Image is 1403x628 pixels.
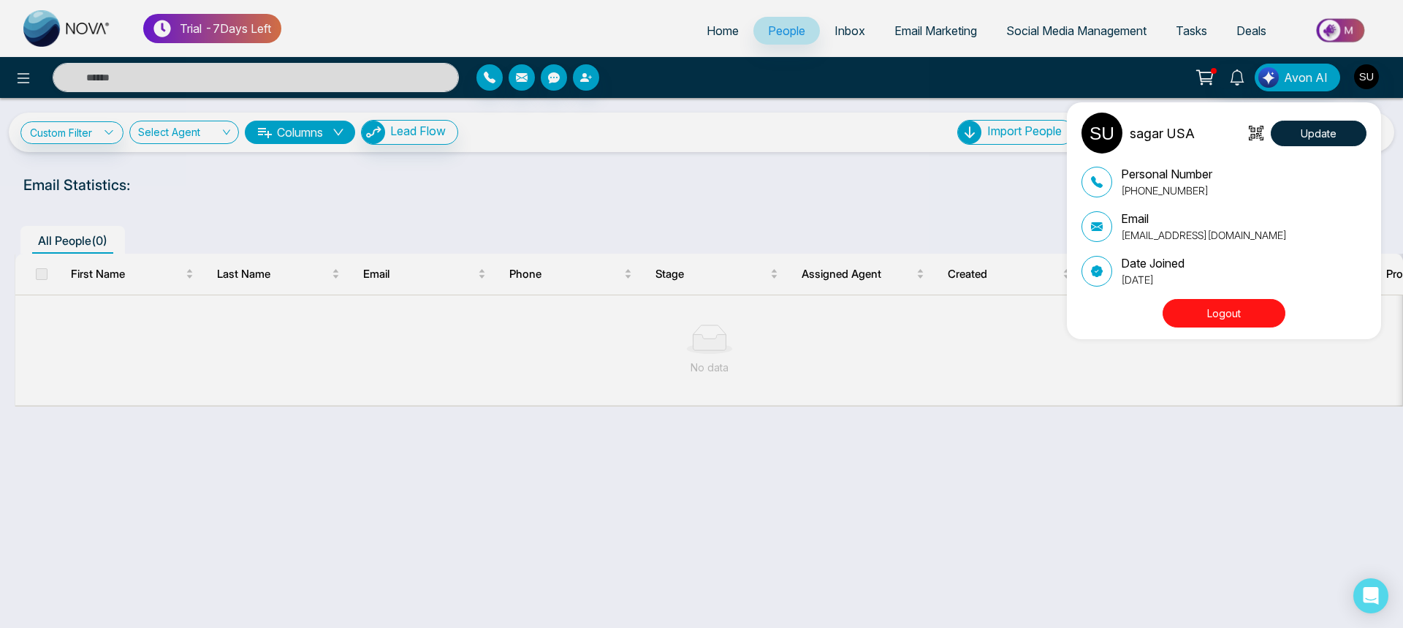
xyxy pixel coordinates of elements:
div: Open Intercom Messenger [1353,578,1388,613]
p: [PHONE_NUMBER] [1121,183,1212,198]
p: Personal Number [1121,165,1212,183]
p: [DATE] [1121,272,1185,287]
p: sagar USA [1130,124,1195,143]
p: Email [1121,210,1287,227]
button: Update [1271,121,1366,146]
p: Date Joined [1121,254,1185,272]
p: [EMAIL_ADDRESS][DOMAIN_NAME] [1121,227,1287,243]
button: Logout [1163,299,1285,328]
